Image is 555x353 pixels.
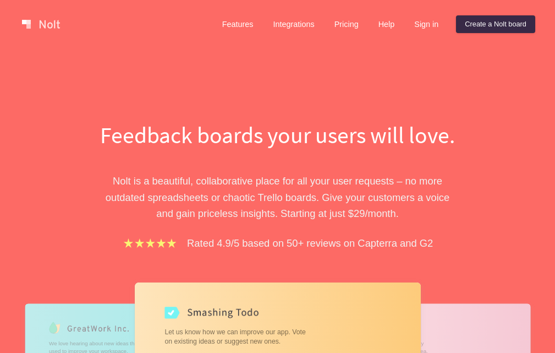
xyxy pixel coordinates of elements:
a: Sign in [405,15,447,33]
p: Nolt is a beautiful, collaborative place for all your user requests – no more outdated spreadshee... [88,173,468,221]
a: Integrations [264,15,323,33]
a: Pricing [326,15,367,33]
img: stars.b067e34983.png [122,237,178,249]
h1: Feedback boards your users will love. [88,119,468,151]
a: Features [213,15,262,33]
p: Rated 4.9/5 based on 50+ reviews on Capterra and G2 [187,235,433,251]
a: Create a Nolt board [456,15,535,33]
a: Help [370,15,404,33]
